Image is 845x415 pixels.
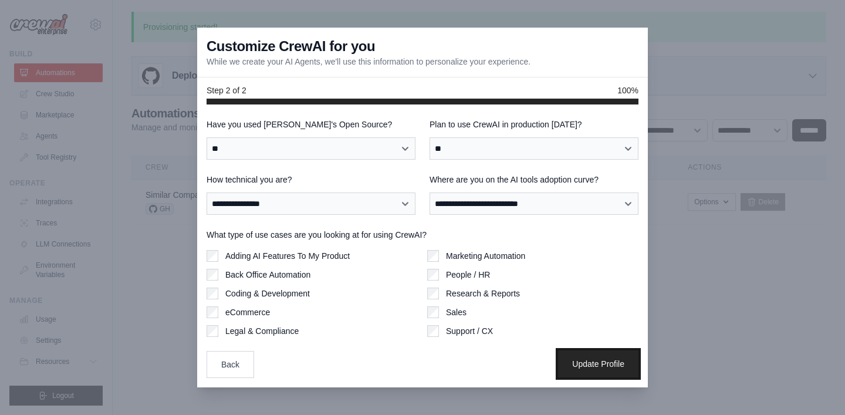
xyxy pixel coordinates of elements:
[446,288,520,299] label: Research & Reports
[225,250,350,262] label: Adding AI Features To My Product
[207,229,638,241] label: What type of use cases are you looking at for using CrewAI?
[207,56,530,68] p: While we create your AI Agents, we'll use this information to personalize your experience.
[430,174,638,185] label: Where are you on the AI tools adoption curve?
[225,325,299,337] label: Legal & Compliance
[225,288,310,299] label: Coding & Development
[558,350,638,377] button: Update Profile
[617,85,638,96] span: 100%
[430,119,638,130] label: Plan to use CrewAI in production [DATE]?
[446,306,467,318] label: Sales
[225,306,270,318] label: eCommerce
[207,174,415,185] label: How technical you are?
[207,351,254,378] button: Back
[225,269,310,281] label: Back Office Automation
[207,119,415,130] label: Have you used [PERSON_NAME]'s Open Source?
[446,250,525,262] label: Marketing Automation
[207,37,375,56] h3: Customize CrewAI for you
[446,325,493,337] label: Support / CX
[446,269,490,281] label: People / HR
[207,85,246,96] span: Step 2 of 2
